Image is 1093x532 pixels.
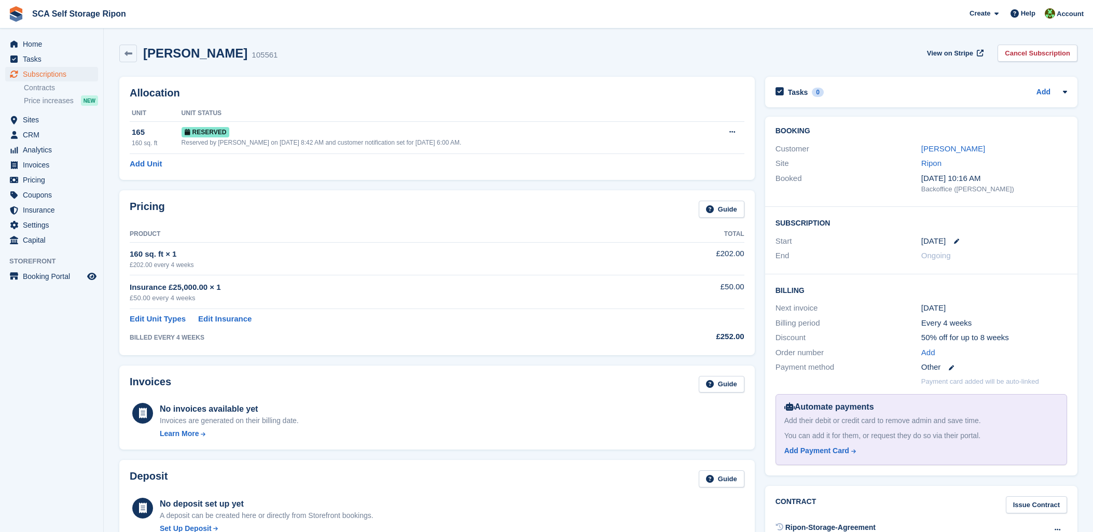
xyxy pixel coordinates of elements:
a: Edit Unit Types [130,313,186,325]
a: Preview store [86,270,98,283]
span: Reserved [182,127,230,137]
a: Learn More [160,428,299,439]
div: Learn More [160,428,199,439]
a: SCA Self Storage Ripon [28,5,130,22]
div: [DATE] [921,302,1067,314]
div: Insurance £25,000.00 × 1 [130,282,629,293]
div: Every 4 weeks [921,317,1067,329]
a: menu [5,218,98,232]
a: View on Stripe [923,45,986,62]
div: 160 sq. ft [132,138,182,148]
div: Automate payments [784,401,1058,413]
h2: Booking [776,127,1067,135]
div: Backoffice ([PERSON_NAME]) [921,184,1067,194]
a: menu [5,203,98,217]
div: Other [921,361,1067,373]
td: £50.00 [629,275,744,309]
a: Add [921,347,935,359]
span: Ongoing [921,251,951,260]
a: menu [5,37,98,51]
a: Cancel Subscription [998,45,1077,62]
span: Insurance [23,203,85,217]
a: Contracts [24,83,98,93]
div: No deposit set up yet [160,498,373,510]
div: Next invoice [776,302,921,314]
a: menu [5,158,98,172]
div: £50.00 every 4 weeks [130,293,629,303]
span: CRM [23,128,85,142]
a: Price increases NEW [24,95,98,106]
th: Unit [130,105,182,122]
th: Total [629,226,744,243]
div: Payment method [776,361,921,373]
h2: Invoices [130,376,171,393]
span: Home [23,37,85,51]
a: Ripon [921,159,942,167]
img: Kelly Neesham [1045,8,1055,19]
div: BILLED EVERY 4 WEEKS [130,333,629,342]
div: No invoices available yet [160,403,299,415]
a: Add Payment Card [784,445,1054,456]
img: stora-icon-8386f47178a22dfd0bd8f6a31ec36ba5ce8667c1dd55bd0f319d3a0aa187defe.svg [8,6,24,22]
h2: Billing [776,285,1067,295]
p: A deposit can be created here or directly from Storefront bookings. [160,510,373,521]
span: Sites [23,113,85,127]
div: Site [776,158,921,170]
a: menu [5,188,98,202]
a: [PERSON_NAME] [921,144,985,153]
div: Invoices are generated on their billing date. [160,415,299,426]
div: £202.00 every 4 weeks [130,260,629,270]
div: Order number [776,347,921,359]
th: Product [130,226,629,243]
span: Settings [23,218,85,232]
a: menu [5,67,98,81]
span: Pricing [23,173,85,187]
div: 105561 [252,49,278,61]
span: Capital [23,233,85,247]
a: menu [5,113,98,127]
h2: Deposit [130,470,168,487]
a: Add [1036,87,1050,99]
h2: Subscription [776,217,1067,228]
span: Price increases [24,96,74,106]
div: 0 [812,88,824,97]
div: 160 sq. ft × 1 [130,248,629,260]
th: Unit Status [182,105,704,122]
div: NEW [81,95,98,106]
span: Account [1057,9,1084,19]
div: You can add it for them, or request they do so via their portal. [784,430,1058,441]
div: End [776,250,921,262]
div: £252.00 [629,331,744,343]
td: £202.00 [629,242,744,275]
a: menu [5,269,98,284]
span: Booking Portal [23,269,85,284]
div: Add their debit or credit card to remove admin and save time. [784,415,1058,426]
time: 2025-09-28 23:00:00 UTC [921,235,946,247]
div: Reserved by [PERSON_NAME] on [DATE] 8:42 AM and customer notification set for [DATE] 6:00 AM. [182,138,704,147]
span: Invoices [23,158,85,172]
h2: Contract [776,496,817,513]
h2: Tasks [788,88,808,97]
a: menu [5,143,98,157]
a: menu [5,128,98,142]
a: menu [5,52,98,66]
a: Issue Contract [1006,496,1067,513]
a: Guide [699,470,744,487]
div: Start [776,235,921,247]
span: Storefront [9,256,103,267]
h2: Allocation [130,87,744,99]
span: Create [970,8,990,19]
a: menu [5,233,98,247]
span: Help [1021,8,1035,19]
div: [DATE] 10:16 AM [921,173,1067,185]
div: Discount [776,332,921,344]
a: Add Unit [130,158,162,170]
span: Subscriptions [23,67,85,81]
a: menu [5,173,98,187]
h2: [PERSON_NAME] [143,46,247,60]
span: Tasks [23,52,85,66]
a: Guide [699,376,744,393]
h2: Pricing [130,201,165,218]
span: View on Stripe [927,48,973,59]
div: 50% off for up to 8 weeks [921,332,1067,344]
